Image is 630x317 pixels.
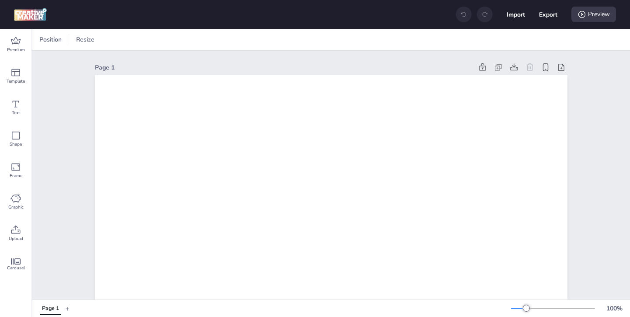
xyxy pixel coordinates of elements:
div: Page 1 [42,305,59,313]
div: 100 % [604,304,625,313]
span: Position [38,35,63,44]
span: Text [12,109,20,116]
div: Tabs [36,301,65,316]
img: logo Creative Maker [14,8,47,21]
span: Frame [10,172,22,179]
div: Preview [571,7,616,22]
span: Upload [9,235,23,242]
span: Shape [10,141,22,148]
button: Export [539,5,557,24]
span: Premium [7,46,25,53]
button: + [65,301,70,316]
span: Resize [74,35,96,44]
span: Carousel [7,265,25,272]
div: Page 1 [95,63,473,72]
button: Import [507,5,525,24]
span: Graphic [8,204,24,211]
span: Template [7,78,25,85]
